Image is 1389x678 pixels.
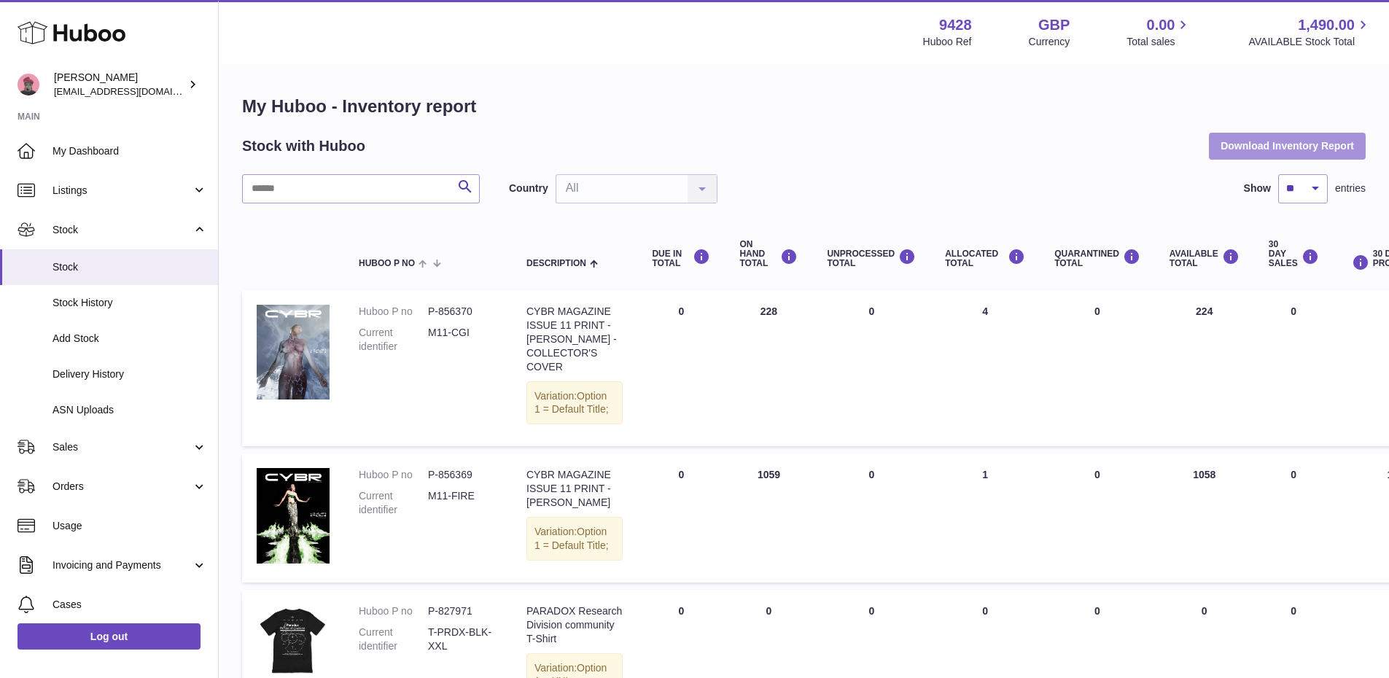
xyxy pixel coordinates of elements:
div: Variation: [526,381,623,425]
span: Option 1 = Default Title; [534,526,609,551]
dt: Huboo P no [359,305,428,319]
span: Orders [52,480,192,494]
span: Stock [52,223,192,237]
img: product image [257,468,330,563]
td: 1059 [725,453,812,582]
td: 0 [812,290,930,446]
span: 0 [1094,605,1100,617]
dd: P-856369 [428,468,497,482]
div: Currency [1029,35,1070,49]
span: Usage [52,519,207,533]
span: Invoicing and Payments [52,558,192,572]
div: DUE IN TOTAL [652,249,710,268]
img: product image [257,604,330,677]
label: Country [509,182,548,195]
div: CYBR MAGAZINE ISSUE 11 PRINT - [PERSON_NAME] [526,468,623,510]
td: 1058 [1155,453,1254,582]
img: internalAdmin-9428@internal.huboo.com [17,74,39,96]
strong: GBP [1038,15,1070,35]
span: Listings [52,184,192,198]
div: [PERSON_NAME] [54,71,185,98]
h2: Stock with Huboo [242,136,365,156]
div: ALLOCATED Total [945,249,1025,268]
div: 30 DAY SALES [1269,240,1319,269]
span: Stock History [52,296,207,310]
div: ON HAND Total [739,240,798,269]
dt: Current identifier [359,626,428,653]
div: QUARANTINED Total [1054,249,1140,268]
div: UNPROCESSED Total [827,249,916,268]
a: 1,490.00 AVAILABLE Stock Total [1248,15,1372,49]
span: Delivery History [52,367,207,381]
span: Total sales [1127,35,1191,49]
dt: Current identifier [359,326,428,354]
a: 0.00 Total sales [1127,15,1191,49]
img: product image [257,305,330,400]
td: 4 [930,290,1040,446]
dd: P-856370 [428,305,497,319]
div: AVAILABLE Total [1170,249,1240,268]
span: ASN Uploads [52,403,207,417]
td: 0 [812,453,930,582]
span: Huboo P no [359,259,415,268]
span: Cases [52,598,207,612]
td: 228 [725,290,812,446]
td: 0 [1254,290,1334,446]
span: Description [526,259,586,268]
span: entries [1335,182,1366,195]
span: 0.00 [1147,15,1175,35]
dd: M11-CGI [428,326,497,354]
button: Download Inventory Report [1209,133,1366,159]
span: Option 1 = Default Title; [534,390,609,416]
span: Stock [52,260,207,274]
dt: Huboo P no [359,468,428,482]
td: 0 [637,453,725,582]
span: AVAILABLE Stock Total [1248,35,1372,49]
div: Huboo Ref [923,35,972,49]
td: 1 [930,453,1040,582]
dd: P-827971 [428,604,497,618]
span: My Dashboard [52,144,207,158]
span: Add Stock [52,332,207,346]
td: 0 [637,290,725,446]
span: 0 [1094,305,1100,317]
strong: 9428 [939,15,972,35]
div: Variation: [526,517,623,561]
dd: M11-FIRE [428,489,497,517]
span: [EMAIL_ADDRESS][DOMAIN_NAME] [54,85,214,97]
label: Show [1244,182,1271,195]
td: 224 [1155,290,1254,446]
div: PARADOX Research Division community T-Shirt [526,604,623,646]
a: Log out [17,623,201,650]
div: CYBR MAGAZINE ISSUE 11 PRINT - [PERSON_NAME] - COLLECTOR'S COVER [526,305,623,373]
span: Sales [52,440,192,454]
span: 1,490.00 [1298,15,1355,35]
h1: My Huboo - Inventory report [242,95,1366,118]
dt: Huboo P no [359,604,428,618]
td: 0 [1254,453,1334,582]
span: 0 [1094,469,1100,480]
dd: T-PRDX-BLK-XXL [428,626,497,653]
dt: Current identifier [359,489,428,517]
